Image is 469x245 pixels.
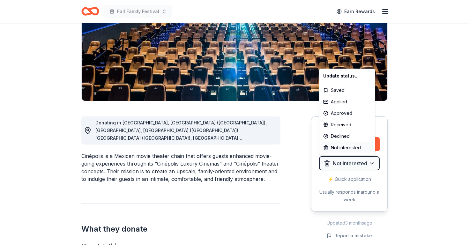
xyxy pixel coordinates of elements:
div: Not interested [321,142,374,153]
span: Fall Family Festival [117,8,159,15]
div: Received [321,119,374,130]
div: Declined [321,130,374,142]
div: Saved [321,85,374,96]
div: Applied [321,96,374,108]
div: Update status... [321,70,374,82]
div: Approved [321,108,374,119]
